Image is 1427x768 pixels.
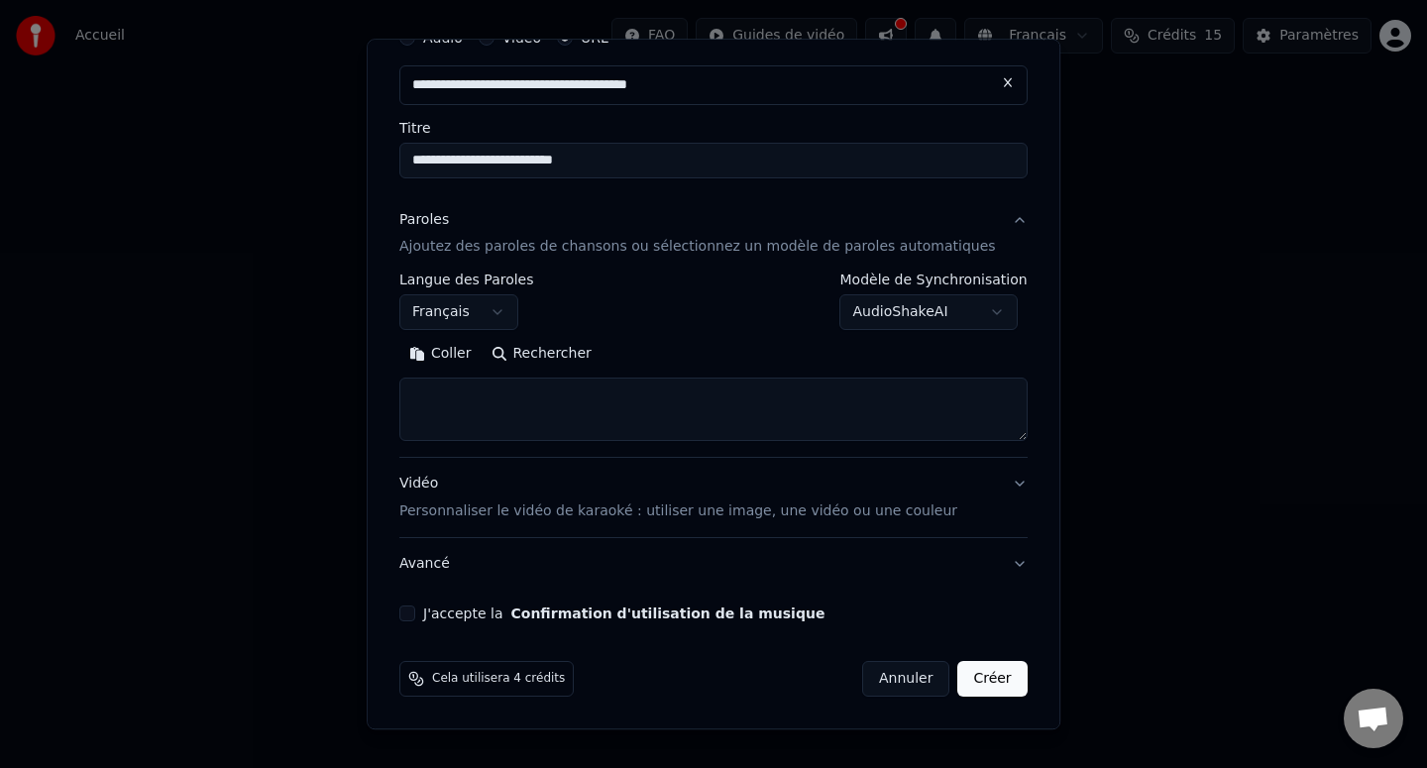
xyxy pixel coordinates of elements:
[399,210,449,230] div: Paroles
[423,31,463,45] label: Audio
[399,539,1028,591] button: Avancé
[399,238,996,258] p: Ajoutez des paroles de chansons ou sélectionnez un modèle de paroles automatiques
[399,459,1028,538] button: VidéoPersonnaliser le vidéo de karaoké : utiliser une image, une vidéo ou une couleur
[581,31,608,45] label: URL
[840,274,1028,287] label: Modèle de Synchronisation
[399,475,957,522] div: Vidéo
[399,194,1028,274] button: ParolesAjoutez des paroles de chansons ou sélectionnez un modèle de paroles automatiques
[399,274,534,287] label: Langue des Paroles
[958,662,1028,698] button: Créer
[399,339,482,371] button: Coller
[502,31,541,45] label: Vidéo
[399,502,957,522] p: Personnaliser le vidéo de karaoké : utiliser une image, une vidéo ou une couleur
[423,607,824,621] label: J'accepte la
[399,274,1028,458] div: ParolesAjoutez des paroles de chansons ou sélectionnez un modèle de paroles automatiques
[399,121,1028,135] label: Titre
[862,662,949,698] button: Annuler
[482,339,602,371] button: Rechercher
[432,672,565,688] span: Cela utilisera 4 crédits
[511,607,825,621] button: J'accepte la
